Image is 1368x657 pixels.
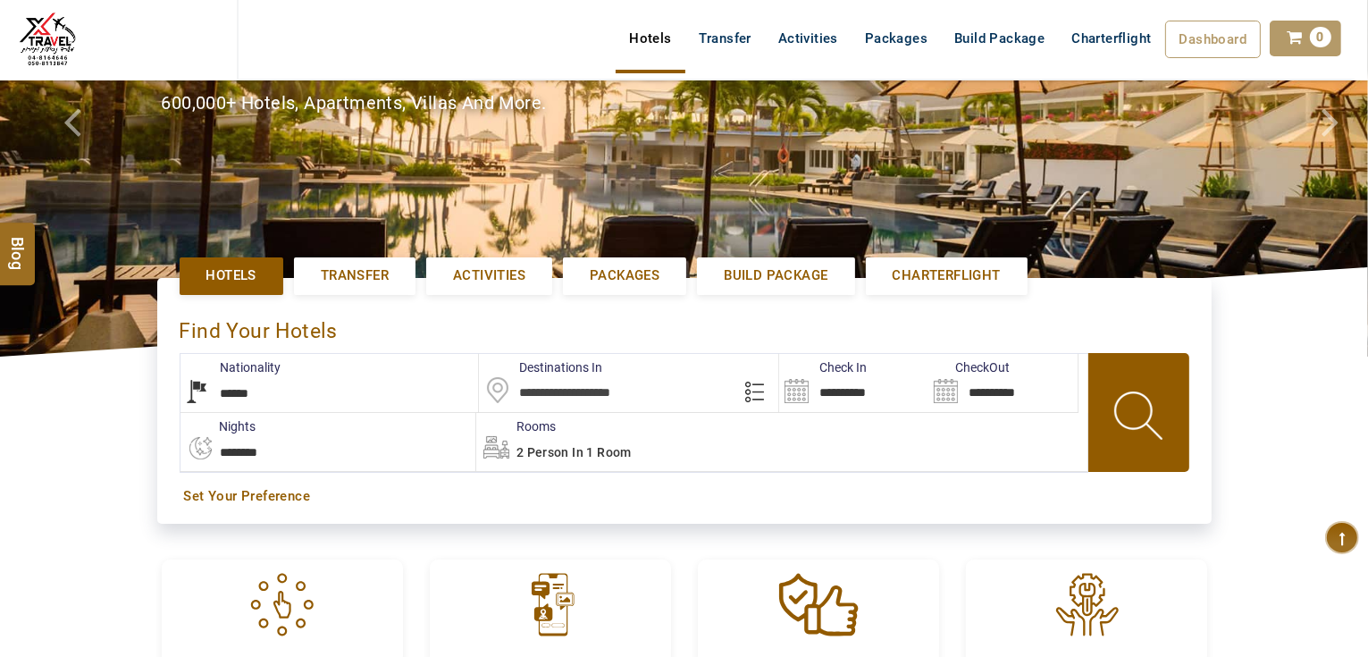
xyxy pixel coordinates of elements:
div: Find Your Hotels [180,300,1189,353]
a: Activities [765,21,852,56]
span: Dashboard [1179,31,1247,47]
span: Build Package [724,266,827,285]
a: Charterflight [1058,21,1164,56]
span: Transfer [321,266,389,285]
img: The Royal Line Holidays [13,7,81,75]
label: Rooms [476,417,556,435]
a: Build Package [941,21,1058,56]
a: Hotels [616,21,684,56]
span: 0 [1310,27,1331,47]
a: Transfer [294,257,415,294]
a: Activities [426,257,552,294]
span: Hotels [206,266,256,285]
a: Packages [563,257,686,294]
a: 0 [1270,21,1341,56]
span: Charterflight [1071,30,1151,46]
label: nights [180,417,256,435]
label: Destinations In [479,358,602,376]
label: Check In [779,358,867,376]
a: Build Package [697,257,854,294]
a: Set Your Preference [184,487,1185,506]
a: Packages [852,21,941,56]
span: Packages [590,266,659,285]
span: Charterflight [893,266,1001,285]
a: Transfer [685,21,765,56]
a: Hotels [180,257,283,294]
label: Nationality [180,358,281,376]
input: Search [779,354,928,412]
span: Blog [6,236,29,251]
span: Activities [453,266,525,285]
span: 2 Person in 1 Room [516,445,632,459]
input: Search [928,354,1078,412]
label: CheckOut [928,358,1010,376]
a: Charterflight [866,257,1028,294]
